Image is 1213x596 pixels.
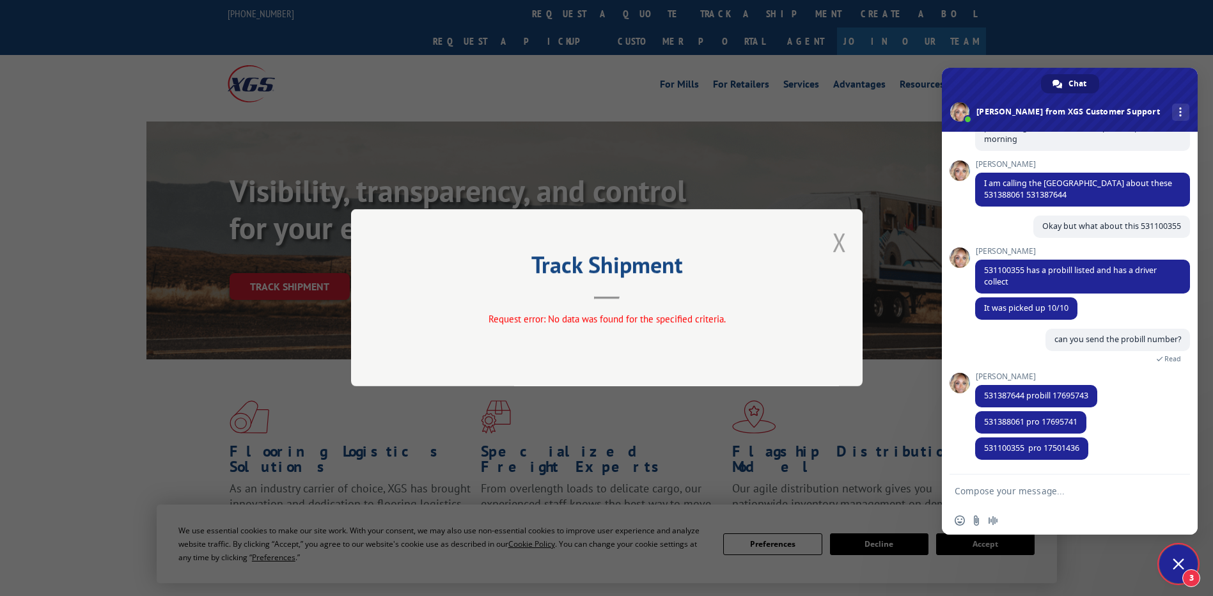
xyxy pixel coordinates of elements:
[984,443,1079,453] span: 531100355 pro 17501436
[975,160,1190,169] span: [PERSON_NAME]
[955,515,965,526] span: Insert an emoji
[1164,354,1181,363] span: Read
[984,390,1088,401] span: 531387644 probill 17695743
[488,313,725,325] span: Request error: No data was found for the specified criteria.
[984,302,1068,313] span: It was picked up 10/10
[971,515,982,526] span: Send a file
[1172,104,1189,121] div: More channels
[1159,545,1198,583] div: Close chat
[984,416,1077,427] span: 531388061 pro 17695741
[1182,569,1200,587] span: 3
[984,265,1157,287] span: 531100355 has a probill listed and has a driver collect
[1042,221,1181,231] span: Okay but what about this 531100355
[1068,74,1086,93] span: Chat
[955,485,1157,497] textarea: Compose your message...
[988,515,998,526] span: Audio message
[1054,334,1181,345] span: can you send the probill number?
[975,247,1190,256] span: [PERSON_NAME]
[1041,74,1099,93] div: Chat
[984,178,1172,200] span: I am calling the [GEOGRAPHIC_DATA] about these 531388061 531387644
[833,225,847,259] button: Close modal
[415,256,799,280] h2: Track Shipment
[975,372,1097,381] span: [PERSON_NAME]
